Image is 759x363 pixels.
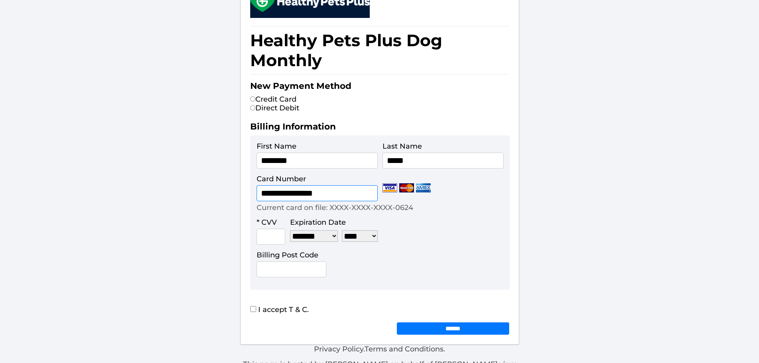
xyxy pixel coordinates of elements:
input: Credit Card [250,96,255,102]
label: * CVV [257,218,277,227]
input: I accept T & C. [250,306,256,312]
label: Expiration Date [290,218,346,227]
label: I accept T & C. [250,305,309,314]
label: First Name [257,142,296,151]
a: Privacy Policy [314,345,363,353]
img: Amex [416,183,431,192]
label: Direct Debit [250,104,299,112]
a: Terms and Conditions [365,345,443,353]
label: Billing Post Code [257,251,318,259]
input: Direct Debit [250,105,255,110]
h1: Healthy Pets Plus Dog Monthly [250,26,509,75]
label: Last Name [382,142,422,151]
p: Current card on file: XXXX-XXXX-XXXX-0624 [257,203,413,212]
label: Credit Card [250,95,296,104]
h2: New Payment Method [250,80,509,95]
h2: Billing Information [250,121,509,135]
label: Card Number [257,175,306,183]
img: Mastercard [399,183,414,192]
img: Visa [382,183,397,192]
